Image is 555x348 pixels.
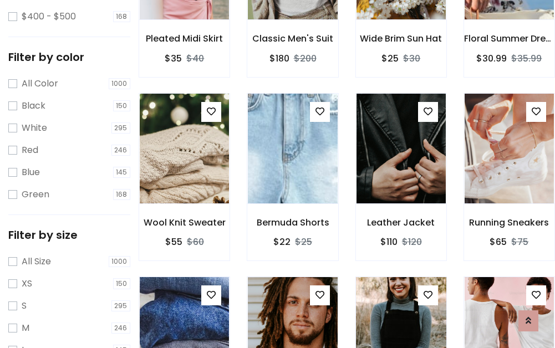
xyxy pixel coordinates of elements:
[22,99,45,112] label: Black
[294,52,317,65] del: $200
[381,53,399,64] h6: $25
[113,100,131,111] span: 150
[22,255,51,268] label: All Size
[476,53,507,64] h6: $30.99
[186,52,204,65] del: $40
[511,236,528,248] del: $75
[511,52,542,65] del: $35.99
[356,217,446,228] h6: Leather Jacket
[464,33,554,44] h6: Floral Summer Dress
[8,228,130,242] h5: Filter by size
[113,167,131,178] span: 145
[109,256,131,267] span: 1000
[113,278,131,289] span: 150
[269,53,289,64] h6: $180
[403,52,420,65] del: $30
[111,145,131,156] span: 246
[22,188,49,201] label: Green
[247,217,338,228] h6: Bermuda Shorts
[273,237,291,247] h6: $22
[22,144,38,157] label: Red
[22,299,27,313] label: S
[22,10,76,23] label: $400 - $500
[356,33,446,44] h6: Wide Brim Sun Hat
[22,321,29,335] label: M
[464,217,554,228] h6: Running Sneakers
[490,237,507,247] h6: $65
[139,33,230,44] h6: Pleated Midi Skirt
[380,237,398,247] h6: $110
[22,277,32,290] label: XS
[165,237,182,247] h6: $55
[22,77,58,90] label: All Color
[22,166,40,179] label: Blue
[111,323,131,334] span: 246
[8,50,130,64] h5: Filter by color
[139,217,230,228] h6: Wool Knit Sweater
[113,11,131,22] span: 168
[113,189,131,200] span: 168
[111,122,131,134] span: 295
[247,33,338,44] h6: Classic Men's Suit
[109,78,131,89] span: 1000
[111,300,131,311] span: 295
[402,236,422,248] del: $120
[22,121,47,135] label: White
[295,236,312,248] del: $25
[165,53,182,64] h6: $35
[187,236,204,248] del: $60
